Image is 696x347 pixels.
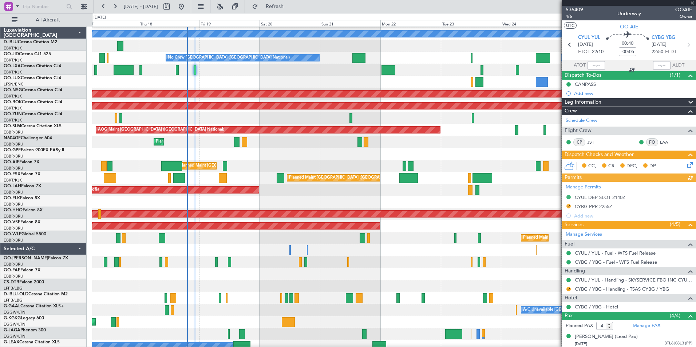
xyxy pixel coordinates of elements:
[4,232,21,236] span: OO-WLP
[4,52,51,56] a: OO-JIDCessna CJ1 525
[575,250,656,256] a: CYUL / YUL - Fuel - WFS Fuel Release
[4,220,20,224] span: OO-VSF
[4,88,62,92] a: OO-NSGCessna Citation CJ4
[4,160,39,164] a: OO-AIEFalcon 7X
[565,151,634,159] span: Dispatch Checks and Weather
[561,20,622,27] div: Thu 25
[19,17,77,23] span: All Aircraft
[4,172,40,176] a: OO-FSXFalcon 7X
[8,14,79,26] button: All Aircraft
[4,184,21,188] span: OO-LAH
[578,34,600,41] span: CYUL YUL
[4,40,18,44] span: D-IBLU
[4,304,20,308] span: G-GAAL
[566,6,583,13] span: 536409
[4,316,21,320] span: G-KGKG
[564,22,577,29] button: UTC
[4,292,68,296] a: D-IBLU-OLDCessna Citation M2
[578,48,590,56] span: ETOT
[4,64,61,68] a: OO-LXACessna Citation CJ4
[649,163,656,170] span: DP
[566,117,597,124] a: Schedule Crew
[565,127,592,135] span: Flight Crew
[4,100,22,104] span: OO-ROK
[4,262,23,267] a: EBBR/BRU
[4,280,19,284] span: CS-DTR
[652,48,663,56] span: 22:50
[652,41,667,48] span: [DATE]
[652,34,675,41] span: CYBG YBG
[523,232,638,243] div: Planned Maint [GEOGRAPHIC_DATA] ([GEOGRAPHIC_DATA])
[578,41,593,48] span: [DATE]
[4,112,62,116] a: OO-ZUNCessna Citation CJ4
[260,20,320,27] div: Sat 20
[4,202,23,207] a: EBBR/BRU
[4,208,43,212] a: OO-HHOFalcon 8X
[4,124,21,128] span: OO-SLM
[4,165,23,171] a: EBBR/BRU
[4,208,23,212] span: OO-HHO
[4,196,40,200] a: OO-ELKFalcon 8X
[124,3,158,10] span: [DATE] - [DATE]
[566,322,593,330] label: Planned PAX
[4,184,41,188] a: OO-LAHFalcon 7X
[168,52,290,63] div: No Crew [GEOGRAPHIC_DATA] ([GEOGRAPHIC_DATA] National)
[4,214,23,219] a: EBBR/BRU
[4,190,23,195] a: EBBR/BRU
[670,71,680,79] span: (1/1)
[4,322,25,327] a: EGGW/LTN
[620,23,638,31] span: OO-AIE
[4,117,22,123] a: EBKT/KJK
[646,138,658,146] div: FO
[592,48,604,56] span: 22:10
[4,129,23,135] a: EBBR/BRU
[4,316,44,320] a: G-KGKGLegacy 600
[608,163,614,170] span: CR
[139,20,199,27] div: Thu 18
[665,48,677,56] span: ELDT
[664,340,692,347] span: BTL6J08L3 (PP)
[4,76,61,80] a: OO-LUXCessna Citation CJ4
[670,220,680,228] span: (4/5)
[4,328,20,332] span: G-JAGA
[320,20,380,27] div: Sun 21
[4,232,46,236] a: OO-WLPGlobal 5500
[4,141,23,147] a: EBBR/BRU
[199,20,260,27] div: Fri 19
[617,10,641,17] div: Underway
[4,81,24,87] a: LFSN/ENC
[4,304,64,308] a: G-GAALCessna Citation XLS+
[4,268,20,272] span: OO-FAE
[4,45,22,51] a: EBKT/KJK
[4,286,23,291] a: LFPB/LBG
[4,100,62,104] a: OO-ROKCessna Citation CJ4
[4,69,22,75] a: EBKT/KJK
[22,1,64,12] input: Trip Number
[260,4,290,9] span: Refresh
[4,340,60,344] a: G-LEAXCessna Citation XLS
[501,20,561,27] div: Wed 24
[675,6,692,13] span: OOAIE
[4,57,22,63] a: EBKT/KJK
[78,20,139,27] div: Wed 17
[4,178,22,183] a: EBKT/KJK
[672,62,684,69] span: ALDT
[565,71,601,80] span: Dispatch To-Dos
[4,52,19,56] span: OO-JID
[4,310,25,315] a: EGGW/LTN
[566,287,571,291] button: R
[441,20,501,27] div: Tue 23
[566,231,602,238] a: Manage Services
[249,1,292,12] button: Refresh
[575,81,596,87] div: CANPASS
[565,107,577,115] span: Crew
[565,98,601,107] span: Leg Information
[4,328,46,332] a: G-JAGAPhenom 300
[380,20,441,27] div: Mon 22
[588,163,596,170] span: CC,
[4,220,40,224] a: OO-VSFFalcon 8X
[575,341,587,347] span: [DATE]
[4,136,21,140] span: N604GF
[4,256,68,260] a: OO-[PERSON_NAME]Falcon 7X
[565,240,574,248] span: Fuel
